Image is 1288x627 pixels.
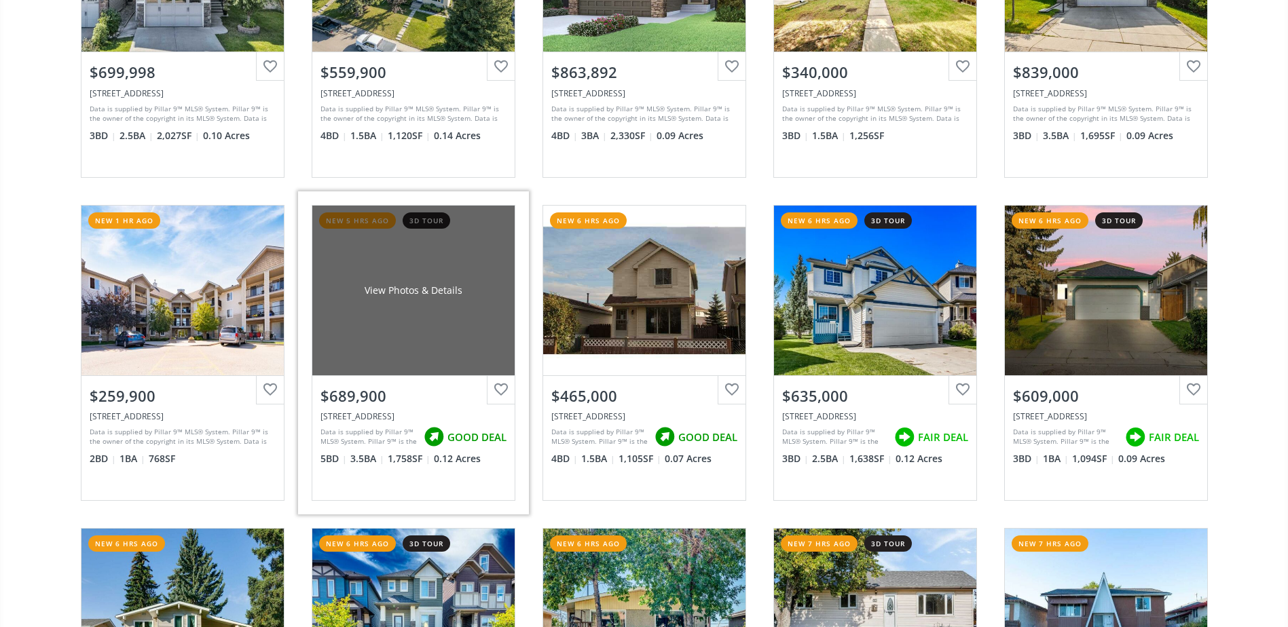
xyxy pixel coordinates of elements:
div: 16218 Shawbrooke Road SW, Calgary, AB T2Y 3C1 [1013,411,1199,422]
span: 2 BD [90,452,116,465]
span: 2.5 BA [812,452,846,465]
span: 1,758 SF [388,452,430,465]
div: $609,000 [1013,385,1199,406]
span: 1,638 SF [849,452,892,465]
span: 0.09 Acres [657,129,703,142]
div: Data is supplied by Pillar 9™ MLS® System. Pillar 9™ is the owner of the copyright in its MLS® Sy... [320,104,503,124]
span: 3 BD [1013,129,1039,142]
span: 3 BD [782,129,809,142]
div: 7205 4 Street NE #16, Calgary, AB T2K 5S3 [782,88,968,99]
span: 1 BA [119,452,145,465]
div: $699,998 [90,62,276,83]
a: new 6 hrs ago$465,000[STREET_ADDRESS]Data is supplied by Pillar 9™ MLS® System. Pillar 9™ is the ... [529,191,760,514]
span: 0.07 Acres [665,452,712,465]
span: 2,330 SF [610,129,653,142]
span: 768 SF [149,452,175,465]
span: 3 BD [1013,452,1039,465]
div: 25 Somerglen Park SW, Calgary, AB T3H0R4 [782,411,968,422]
span: 1 BA [1043,452,1069,465]
a: new 6 hrs ago3d tour$635,000[STREET_ADDRESS]Data is supplied by Pillar 9™ MLS® System. Pillar 9™ ... [760,191,991,514]
div: 3112 107 Avenue SW, Calgary, AB T2W 2X5 [320,411,507,422]
span: GOOD DEAL [678,430,737,444]
div: Data is supplied by Pillar 9™ MLS® System. Pillar 9™ is the owner of the copyright in its MLS® Sy... [1013,427,1118,447]
a: new 5 hrs ago3d tourView Photos & Details$689,900[STREET_ADDRESS]Data is supplied by Pillar 9™ ML... [298,191,529,514]
span: 1,105 SF [619,452,661,465]
span: 0.09 Acres [1118,452,1165,465]
span: 1.5 BA [350,129,384,142]
div: Data is supplied by Pillar 9™ MLS® System. Pillar 9™ is the owner of the copyright in its MLS® Sy... [551,104,734,124]
span: 2.5 BA [119,129,153,142]
img: rating icon [420,423,447,451]
span: 1,695 SF [1080,129,1123,142]
span: 0.12 Acres [896,452,942,465]
div: $635,000 [782,385,968,406]
div: Data is supplied by Pillar 9™ MLS® System. Pillar 9™ is the owner of the copyright in its MLS® Sy... [782,427,887,447]
div: Data is supplied by Pillar 9™ MLS® System. Pillar 9™ is the owner of the copyright in its MLS® Sy... [320,427,417,447]
div: $465,000 [551,385,737,406]
span: 4 BD [320,129,347,142]
div: 401 Sora Way SE, Calgary, AB T3S0M3 [551,88,737,99]
span: 5 BD [320,452,347,465]
div: View Photos & Details [365,284,462,297]
span: 4 BD [551,129,578,142]
span: FAIR DEAL [918,430,968,444]
span: 1,094 SF [1072,452,1115,465]
div: 2395 Eversyde Avenue SW #1102, Calgary, AB T2Y 0B4 [90,411,276,422]
div: Data is supplied by Pillar 9™ MLS® System. Pillar 9™ is the owner of the copyright in its MLS® Sy... [782,104,965,124]
div: 90 Abalone Crescent NE, Calgary, AB T2A6X8 [551,411,737,422]
span: 1.5 BA [581,452,615,465]
span: 1,120 SF [388,129,430,142]
div: $259,900 [90,385,276,406]
div: 57 Silverado Skies Drive SW, Calgary, AB T2X 0J3 [90,88,276,99]
span: 3.5 BA [1043,129,1077,142]
div: Data is supplied by Pillar 9™ MLS® System. Pillar 9™ is the owner of the copyright in its MLS® Sy... [1013,104,1196,124]
div: $839,000 [1013,62,1199,83]
div: Data is supplied by Pillar 9™ MLS® System. Pillar 9™ is the owner of the copyright in its MLS® Sy... [90,427,272,447]
a: new 6 hrs ago3d tour$609,000[STREET_ADDRESS]Data is supplied by Pillar 9™ MLS® System. Pillar 9™ ... [991,191,1221,514]
div: Data is supplied by Pillar 9™ MLS® System. Pillar 9™ is the owner of the copyright in its MLS® Sy... [90,104,272,124]
img: rating icon [1122,423,1149,451]
div: 30 Spring Mews SW, Calgary, AB T3H 3V2 [1013,88,1199,99]
a: new 1 hr ago$259,900[STREET_ADDRESS]Data is supplied by Pillar 9™ MLS® System. Pillar 9™ is the o... [67,191,298,514]
span: 4 BD [551,452,578,465]
div: $863,892 [551,62,737,83]
span: 0.12 Acres [434,452,481,465]
span: FAIR DEAL [1149,430,1199,444]
span: 2,027 SF [157,129,200,142]
span: 0.14 Acres [434,129,481,142]
span: 3 BD [782,452,809,465]
div: 102 Marbrooke Circle NE, Calgary, AB T2A 2W6 [320,88,507,99]
span: 0.09 Acres [1126,129,1173,142]
div: Data is supplied by Pillar 9™ MLS® System. Pillar 9™ is the owner of the copyright in its MLS® Sy... [551,427,648,447]
span: 3 BD [90,129,116,142]
span: 3 BA [581,129,607,142]
span: 0.10 Acres [203,129,250,142]
span: 1.5 BA [812,129,846,142]
span: GOOD DEAL [447,430,507,444]
img: rating icon [651,423,678,451]
span: 3.5 BA [350,452,384,465]
div: $689,900 [320,385,507,406]
img: rating icon [891,423,918,451]
span: 1,256 SF [849,129,884,142]
div: $340,000 [782,62,968,83]
div: $559,900 [320,62,507,83]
